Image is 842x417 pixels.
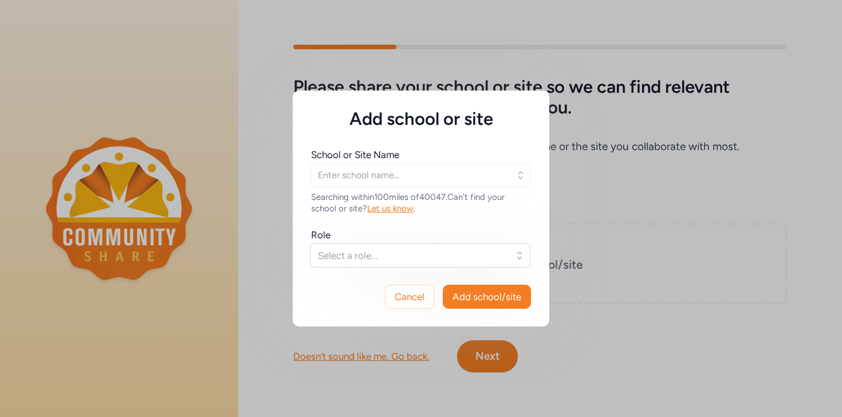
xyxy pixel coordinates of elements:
[311,228,330,242] div: Role
[310,163,530,187] input: Enter school name...
[311,148,399,162] div: School or Site Name
[367,203,414,214] span: Let us know
[310,243,530,267] button: Select a role...
[443,285,531,309] button: Add school/site
[453,290,521,304] span: Add school/site
[385,285,434,309] button: Cancel
[311,191,531,214] div: Searching within 100 miles of 40047 . Can't find your school or site? .
[395,290,424,304] span: Cancel
[311,109,531,129] h5: Add school or site
[318,249,507,262] span: Select a role...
